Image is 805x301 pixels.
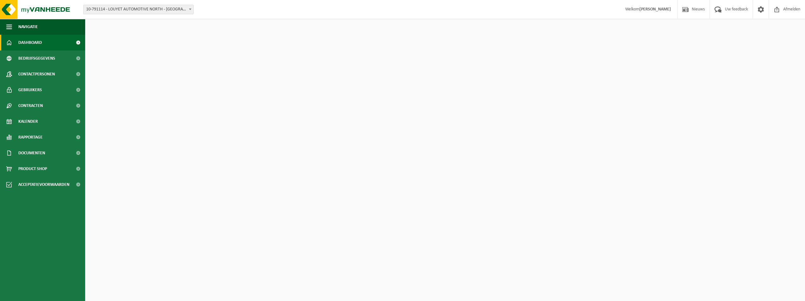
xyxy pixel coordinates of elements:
[83,5,194,14] span: 10-791114 - LOUYET AUTOMOTIVE NORTH - SINT-PIETERS-LEEUW
[18,19,38,35] span: Navigatie
[84,5,193,14] span: 10-791114 - LOUYET AUTOMOTIVE NORTH - SINT-PIETERS-LEEUW
[18,114,38,129] span: Kalender
[18,129,43,145] span: Rapportage
[18,66,55,82] span: Contactpersonen
[18,98,43,114] span: Contracten
[18,161,47,177] span: Product Shop
[18,50,55,66] span: Bedrijfsgegevens
[639,7,671,12] strong: [PERSON_NAME]
[18,35,42,50] span: Dashboard
[18,145,45,161] span: Documenten
[18,177,69,192] span: Acceptatievoorwaarden
[18,82,42,98] span: Gebruikers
